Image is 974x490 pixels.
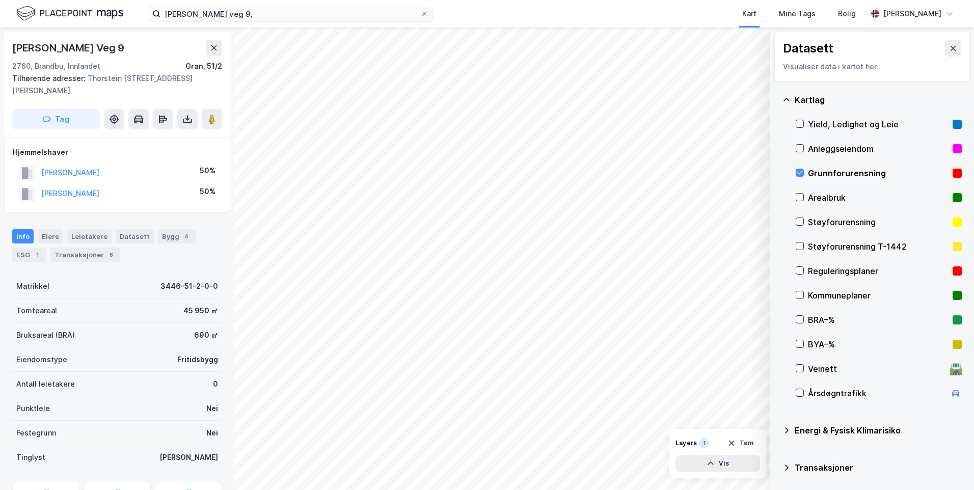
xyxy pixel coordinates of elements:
[12,109,100,129] button: Tag
[923,441,974,490] iframe: Chat Widget
[808,192,949,204] div: Arealbruk
[808,240,949,253] div: Støyforurensning T-1442
[200,185,215,198] div: 50%
[159,451,218,464] div: [PERSON_NAME]
[808,143,949,155] div: Anleggseiendom
[185,60,222,72] div: Gran, 51/2
[795,424,962,437] div: Energi & Fysisk Klimarisiko
[200,165,215,177] div: 50%
[699,438,709,448] div: 1
[808,387,945,399] div: Årsdøgntrafikk
[16,427,56,439] div: Festegrunn
[675,439,697,447] div: Layers
[16,5,123,22] img: logo.f888ab2527a4732fd821a326f86c7f29.svg
[783,61,961,73] div: Visualiser data i kartet her.
[808,118,949,130] div: Yield, Ledighet og Leie
[213,378,218,390] div: 0
[160,6,420,21] input: Søk på adresse, matrikkel, gårdeiere, leietakere eller personer
[32,250,42,260] div: 1
[12,74,88,83] span: Tilhørende adresser:
[50,248,120,262] div: Transaksjoner
[808,363,945,375] div: Veinett
[783,40,833,57] div: Datasett
[808,289,949,302] div: Kommuneplaner
[808,167,949,179] div: Grunnforurensning
[206,402,218,415] div: Nei
[16,329,75,341] div: Bruksareal (BRA)
[177,353,218,366] div: Fritidsbygg
[106,250,116,260] div: 8
[779,8,816,20] div: Mine Tags
[16,378,75,390] div: Antall leietakere
[742,8,756,20] div: Kart
[116,229,154,243] div: Datasett
[16,305,57,317] div: Tomteareal
[721,435,760,451] button: Tøm
[13,146,222,158] div: Hjemmelshaver
[808,314,949,326] div: BRA–%
[12,72,214,97] div: Thorstein [STREET_ADDRESS][PERSON_NAME]
[206,427,218,439] div: Nei
[160,280,218,292] div: 3446-51-2-0-0
[12,40,126,56] div: [PERSON_NAME] Veg 9
[808,338,949,350] div: BYA–%
[808,216,949,228] div: Støyforurensning
[838,8,856,20] div: Bolig
[16,353,67,366] div: Eiendomstype
[183,305,218,317] div: 45 950 ㎡
[16,451,45,464] div: Tinglyst
[883,8,941,20] div: [PERSON_NAME]
[181,231,192,241] div: 4
[795,461,962,474] div: Transaksjoner
[675,455,760,472] button: Vis
[158,229,196,243] div: Bygg
[12,60,100,72] div: 2760, Brandbu, Innlandet
[12,229,34,243] div: Info
[795,94,962,106] div: Kartlag
[16,280,49,292] div: Matrikkel
[67,229,112,243] div: Leietakere
[12,248,46,262] div: ESG
[16,402,50,415] div: Punktleie
[949,362,963,375] div: 🛣️
[194,329,218,341] div: 690 ㎡
[808,265,949,277] div: Reguleringsplaner
[38,229,63,243] div: Eiere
